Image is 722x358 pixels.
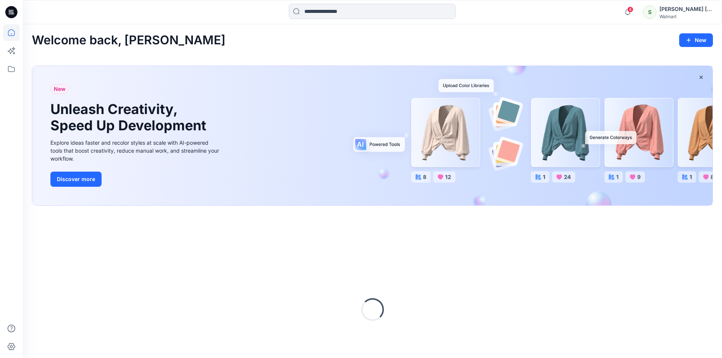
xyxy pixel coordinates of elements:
[54,84,66,94] span: New
[679,33,713,47] button: New
[659,14,713,19] div: Walmart
[32,33,226,47] h2: Welcome back, [PERSON_NAME]
[659,5,713,14] div: [PERSON_NAME] ​[PERSON_NAME]
[50,172,221,187] a: Discover more
[50,101,210,134] h1: Unleash Creativity, Speed Up Development
[643,5,656,19] div: S​
[50,139,221,163] div: Explore ideas faster and recolor styles at scale with AI-powered tools that boost creativity, red...
[50,172,102,187] button: Discover more
[627,6,633,13] span: 4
